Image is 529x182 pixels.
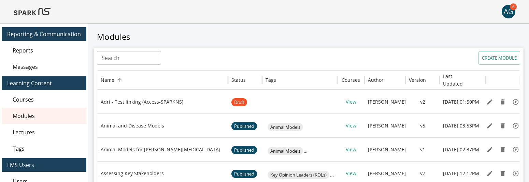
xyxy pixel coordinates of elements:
[277,75,286,85] button: Sort
[384,75,394,85] button: Sort
[502,5,515,18] div: AG
[7,161,81,169] span: LMS Users
[368,98,406,105] p: [PERSON_NAME]
[13,95,81,104] span: Courses
[231,138,257,162] span: Published
[346,98,356,105] a: View
[511,121,521,131] button: Preview
[486,146,493,153] svg: Edit
[368,122,406,129] p: [PERSON_NAME]
[473,75,482,85] button: Sort
[231,91,247,114] span: Draft
[443,98,479,105] p: [DATE] 01:50PM
[346,122,356,129] a: View
[498,145,508,155] button: Remove
[512,122,519,129] svg: Preview
[510,3,517,10] span: 6
[499,146,506,153] svg: Remove
[478,51,520,65] button: Create module
[511,145,521,155] button: Preview
[266,77,276,83] div: Tags
[498,121,508,131] button: Remove
[405,90,440,113] div: v2
[342,77,360,83] div: Courses
[2,124,86,140] div: Lectures
[443,170,479,177] p: [DATE] 12:12PM
[2,76,86,90] div: Learning Content
[511,168,521,179] button: Preview
[368,170,406,177] p: [PERSON_NAME]
[101,170,164,177] p: Assessing Key Stakeholders
[346,146,356,153] a: View
[368,146,406,153] p: [PERSON_NAME]
[499,122,506,129] svg: Remove
[231,115,257,138] span: Published
[502,5,515,18] button: account of current user
[101,77,114,83] div: Name
[512,170,519,177] svg: Preview
[409,77,426,83] div: Version
[427,75,436,85] button: Sort
[7,30,81,38] span: Reporting & Communication
[13,46,81,55] span: Reports
[94,31,524,42] h5: Modules
[443,146,479,153] p: [DATE] 02:37PM
[485,168,495,179] button: Edit
[246,75,256,85] button: Sort
[485,121,495,131] button: Edit
[368,77,384,83] div: Author
[101,122,164,129] p: Animal and Disease Models
[2,42,86,59] div: Reports
[7,79,81,87] span: Learning Content
[485,97,495,107] button: Edit
[405,113,440,137] div: v5
[499,170,506,177] svg: Remove
[2,27,86,41] div: Reporting & Communication
[486,170,493,177] svg: Edit
[443,73,472,88] h6: Last Updated
[2,91,86,108] div: Courses
[486,98,493,105] svg: Edit
[13,128,81,136] span: Lectures
[231,77,246,83] div: Status
[512,146,519,153] svg: Preview
[443,122,479,129] p: [DATE] 03:53PM
[2,108,86,124] div: Modules
[101,146,220,153] p: Animal Models for [PERSON_NAME][MEDICAL_DATA]
[13,63,81,71] span: Messages
[115,75,125,85] button: Sort
[101,98,183,105] p: Adri - Test linking (Access-SPARKNS)
[512,98,519,105] svg: Preview
[2,158,86,172] div: LMS Users
[13,112,81,120] span: Modules
[2,140,86,157] div: Tags
[498,168,508,179] button: Remove
[405,137,440,161] div: v1
[499,98,506,105] svg: Remove
[2,59,86,75] div: Messages
[511,97,521,107] button: Preview
[346,170,356,177] a: View
[498,97,508,107] button: Remove
[13,145,81,153] span: Tags
[486,122,493,129] svg: Edit
[485,145,495,155] button: Edit
[14,3,51,20] img: Logo of SPARK at Stanford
